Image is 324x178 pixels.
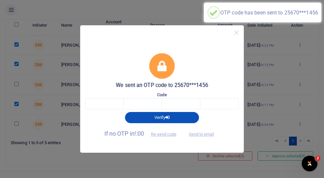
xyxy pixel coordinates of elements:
iframe: Intercom live chat [302,156,317,171]
span: If no OTP in [104,130,182,137]
label: Code [157,92,167,98]
button: Close [232,28,241,37]
span: !:00 [135,130,144,137]
button: Verify [125,112,199,123]
span: 2 [315,156,320,161]
div: OTP code has been sent to 25670***1456 [220,10,318,16]
h5: We sent an OTP code to 25670***1456 [85,82,239,89]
